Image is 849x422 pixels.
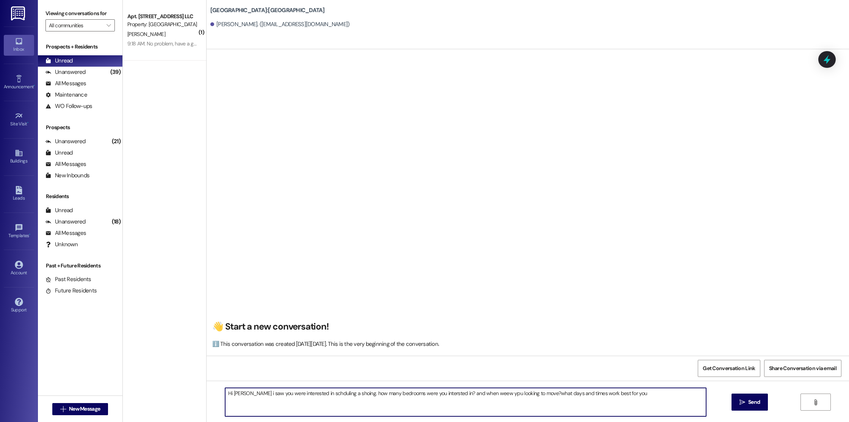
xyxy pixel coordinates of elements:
div: Unread [45,149,73,157]
span: Share Conversation via email [769,364,836,372]
span: • [27,120,28,125]
i:  [813,399,818,405]
span: • [29,232,30,237]
b: [GEOGRAPHIC_DATA]: [GEOGRAPHIC_DATA] [210,6,325,14]
div: All Messages [45,80,86,88]
div: Unread [45,57,73,65]
span: • [34,83,35,88]
a: Site Visit • [4,109,34,130]
a: Templates • [4,221,34,242]
div: Prospects + Residents [38,43,122,51]
div: Prospects [38,123,122,131]
div: Unknown [45,241,78,249]
a: Support [4,295,34,316]
div: Property: [GEOGRAPHIC_DATA] [127,20,197,28]
div: New Inbounds [45,172,89,180]
div: Future Residents [45,287,97,295]
span: New Message [69,405,100,413]
div: WO Follow-ups [45,102,92,110]
div: (21) [110,136,122,147]
a: Buildings [4,147,34,167]
input: All communities [49,19,103,31]
div: (18) [110,216,122,228]
i:  [739,399,745,405]
button: Send [732,394,768,411]
button: Get Conversation Link [698,360,760,377]
a: Leads [4,184,34,204]
label: Viewing conversations for [45,8,115,19]
img: ResiDesk Logo [11,6,27,20]
a: Inbox [4,35,34,55]
div: (39) [108,66,122,78]
div: Residents [38,192,122,200]
span: Get Conversation Link [703,364,755,372]
button: Share Conversation via email [764,360,841,377]
button: New Message [52,403,108,415]
h2: 👋 Start a new conversation! [212,321,840,333]
a: Account [4,258,34,279]
textarea: Hi [PERSON_NAME] i saw you were interested in schduling a shoing. how many bedrooms were you inte... [225,388,706,416]
div: All Messages [45,229,86,237]
div: [PERSON_NAME]. ([EMAIL_ADDRESS][DOMAIN_NAME]) [210,20,350,28]
div: All Messages [45,160,86,168]
span: [PERSON_NAME] [127,31,165,38]
div: Unanswered [45,68,86,76]
div: Past + Future Residents [38,262,122,270]
div: Past Residents [45,275,91,283]
div: Unanswered [45,218,86,226]
div: Apt. [STREET_ADDRESS] LLC [127,13,197,20]
div: Unanswered [45,138,86,145]
i:  [60,406,66,412]
div: Maintenance [45,91,87,99]
span: Send [748,398,760,406]
i:  [107,22,111,28]
div: ℹ️ This conversation was created [DATE][DATE]. This is the very beginning of the conversation. [212,340,840,348]
div: 9:18 AM: No problem, have a great rest of your day! [127,40,240,47]
div: Unread [45,206,73,214]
